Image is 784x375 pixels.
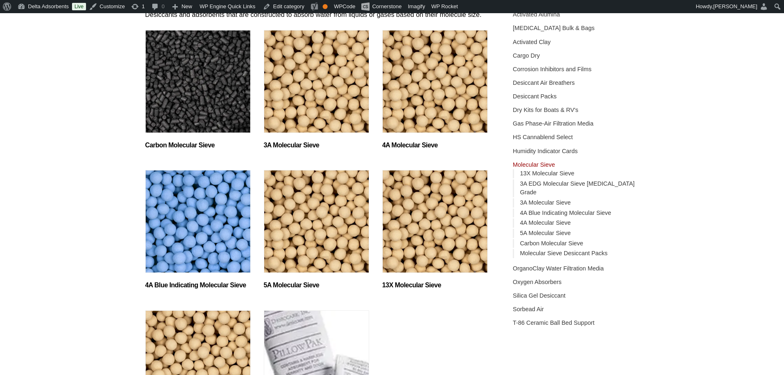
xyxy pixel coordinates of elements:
[382,141,488,149] h2: 4A Molecular Sieve
[513,25,595,31] a: [MEDICAL_DATA] Bulk & Bags
[382,30,488,149] a: Visit product category 4A Molecular Sieve
[520,210,611,216] a: 4A Blue Indicating Molecular Sieve
[264,170,369,289] a: Visit product category 5A Molecular Sieve
[513,134,573,140] a: HS Cannablend Select
[513,148,578,154] a: Humidity Indicator Cards
[264,30,369,133] img: 3A Molecular Sieve
[382,281,488,289] h2: 13X Molecular Sieve
[382,170,488,273] img: 13X Molecular Sieve
[520,170,574,177] a: 13X Molecular Sieve
[520,250,607,256] a: Molecular Sieve Desiccant Packs
[513,107,578,113] a: Dry Kits for Boats & RV's
[264,141,369,149] h2: 3A Molecular Sieve
[382,170,488,289] a: Visit product category 13X Molecular Sieve
[513,11,560,18] a: Activated Alumina
[264,170,369,273] img: 5A Molecular Sieve
[145,281,251,289] h2: 4A Blue Indicating Molecular Sieve
[513,79,575,86] a: Desiccant Air Breathers
[520,240,583,247] a: Carbon Molecular Sieve
[264,30,369,149] a: Visit product category 3A Molecular Sieve
[145,9,489,20] p: Desiccants and adsorbents that are constructed to absorb water from liquids or gases based on the...
[513,161,555,168] a: Molecular Sieve
[382,30,488,133] img: 4A Molecular Sieve
[145,170,251,273] img: 4A Blue Indicating Molecular Sieve
[520,180,635,196] a: 3A EDG Molecular Sieve [MEDICAL_DATA] Grade
[145,30,251,133] img: Carbon Molecular Sieve
[713,3,757,9] span: [PERSON_NAME]
[513,306,544,312] a: Sorbead Air
[513,39,551,45] a: Activated Clay
[513,120,593,127] a: Gas Phase-Air Filtration Media
[513,292,565,299] a: Silica Gel Desiccant
[513,279,561,285] a: Oxygen Absorbers
[520,199,570,206] a: 3A Molecular Sieve
[72,3,86,10] a: Live
[513,265,604,272] a: OrganoClay Water Filtration Media
[520,219,570,226] a: 4A Molecular Sieve
[513,66,591,72] a: Corrosion Inhibitors and Films
[264,281,369,289] h2: 5A Molecular Sieve
[513,52,540,59] a: Cargo Dry
[145,170,251,289] a: Visit product category 4A Blue Indicating Molecular Sieve
[145,30,251,149] a: Visit product category Carbon Molecular Sieve
[513,93,556,100] a: Desiccant Packs
[323,4,328,9] div: OK
[513,319,594,326] a: T-86 Ceramic Ball Bed Support
[145,141,251,149] h2: Carbon Molecular Sieve
[520,230,570,236] a: 5A Molecular Sieve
